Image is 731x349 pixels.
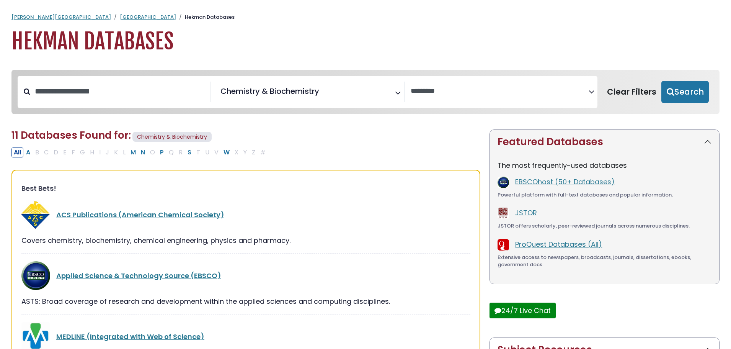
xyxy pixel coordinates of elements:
button: Filter Results W [221,147,232,157]
li: Hekman Databases [176,13,235,21]
div: Extensive access to newspapers, broadcasts, journals, dissertations, ebooks, government docs. [498,254,711,269]
a: [GEOGRAPHIC_DATA] [120,13,176,21]
button: Submit for Search Results [661,81,709,103]
button: Filter Results N [139,147,147,157]
a: EBSCOhost (50+ Databases) [515,177,615,187]
a: ProQuest Databases (All) [515,239,602,249]
a: JSTOR [515,208,537,218]
button: Filter Results P [158,147,166,157]
p: The most frequently-used databases [498,160,711,170]
span: Chemistry & Biochemistry [220,85,319,97]
span: 11 Databases Found for: [11,128,131,142]
nav: breadcrumb [11,13,720,21]
li: Chemistry & Biochemistry [217,85,319,97]
h3: Best Bets! [21,184,470,193]
div: Alpha-list to filter by first letter of database name [11,147,269,157]
span: Chemistry & Biochemistry [132,132,212,142]
div: ASTS: Broad coverage of research and development within the applied sciences and computing discip... [21,296,470,306]
div: JSTOR offers scholarly, peer-reviewed journals across numerous disciplines. [498,222,711,230]
button: Filter Results M [128,147,138,157]
button: Clear Filters [602,81,661,103]
a: MEDLINE (Integrated with Web of Science) [56,332,204,341]
div: Powerful platform with full-text databases and popular information. [498,191,711,199]
button: Filter Results A [24,147,33,157]
h1: Hekman Databases [11,29,720,54]
textarea: Search [411,87,589,95]
button: All [11,147,23,157]
input: Search database by title or keyword [30,85,210,98]
nav: Search filters [11,70,720,114]
textarea: Search [321,90,326,98]
a: [PERSON_NAME][GEOGRAPHIC_DATA] [11,13,111,21]
button: Featured Databases [490,130,719,154]
div: Covers chemistry, biochemistry, chemical engineering, physics and pharmacy. [21,235,470,246]
a: ACS Publications (American Chemical Society) [56,210,224,220]
button: Filter Results S [185,147,194,157]
button: 24/7 Live Chat [490,303,556,318]
a: Applied Science & Technology Source (EBSCO) [56,271,221,280]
